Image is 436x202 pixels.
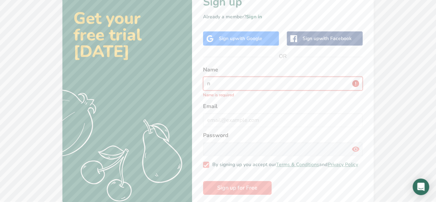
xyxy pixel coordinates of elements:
[327,161,358,168] a: Privacy Policy
[217,184,257,192] span: Sign up for Free
[203,181,272,195] button: Sign up for Free
[73,10,181,60] h2: Get your free trial [DATE]
[209,162,358,168] span: By signing up you accept our and
[203,131,363,140] label: Password
[273,46,293,67] span: OR
[203,13,363,20] p: Already a member?
[203,92,363,98] p: Name is required
[246,13,262,20] a: Sign in
[303,35,352,42] div: Sign up
[235,35,262,42] span: with Google
[413,179,429,195] div: Open Intercom Messenger
[319,35,352,42] span: with Facebook
[276,161,319,168] a: Terms & Conditions
[203,77,363,90] input: John Doe
[203,102,363,110] label: Email
[203,66,363,74] label: Name
[219,35,262,42] div: Sign up
[203,113,363,127] input: email@example.com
